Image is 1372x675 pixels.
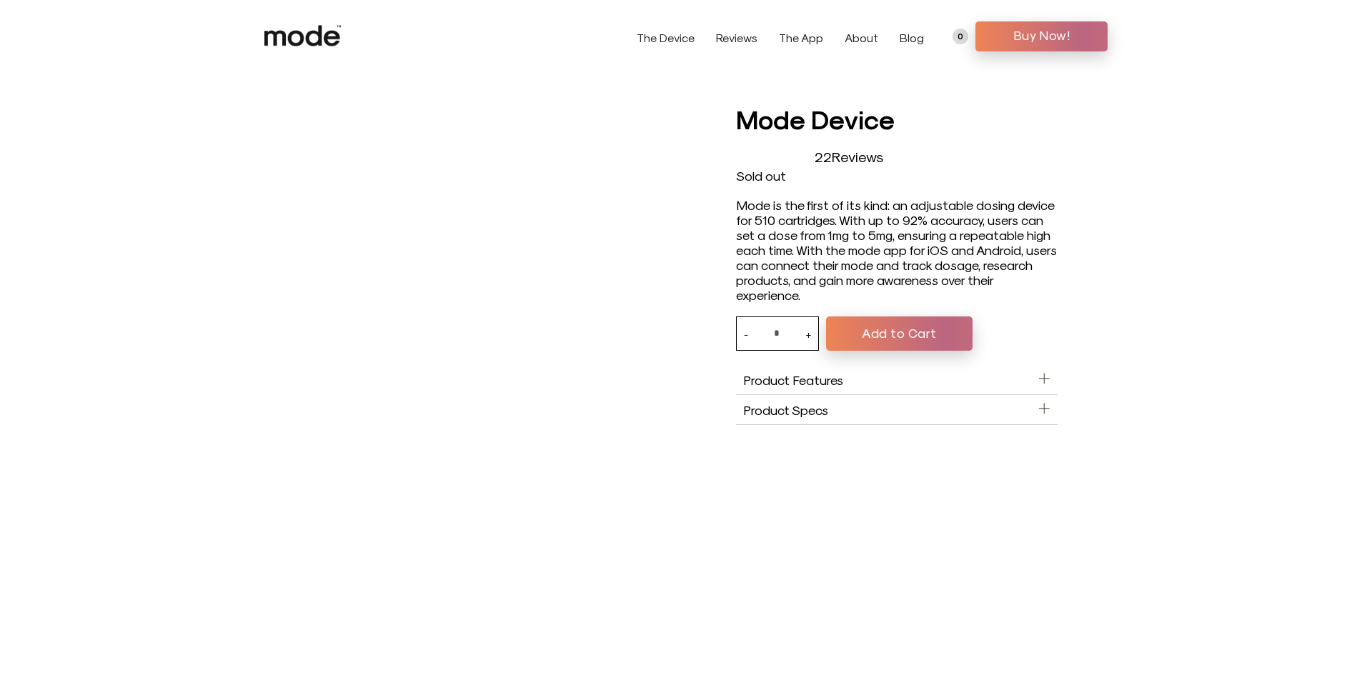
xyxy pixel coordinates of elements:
button: Add to Cart [826,316,973,351]
span: Buy Now! [986,24,1097,46]
div: Mode is the first of its kind: an adjustable dosing device for 510 cartridges. With up to 92% acc... [736,197,1058,302]
a: The Device [637,31,695,44]
a: The App [779,31,823,44]
a: 0 [953,29,968,44]
h1: Mode Device [736,101,1058,136]
a: Buy Now! [975,21,1108,51]
span: Product Features [743,372,843,387]
span: 22 [815,148,832,165]
span: Reviews [832,148,883,165]
product-gallery: Mode Device product carousel [264,101,686,425]
a: Reviews [716,31,757,44]
button: - [744,317,748,350]
span: Product Specs [743,402,828,417]
span: Sold out [736,168,786,183]
a: Blog [900,31,924,44]
a: About [845,31,878,44]
button: + [805,317,811,350]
